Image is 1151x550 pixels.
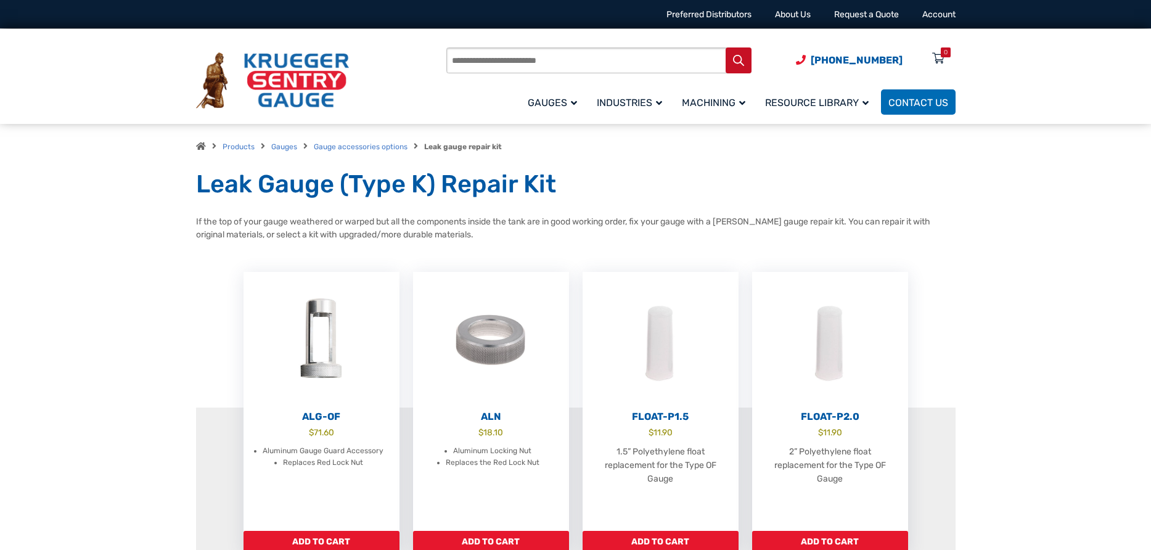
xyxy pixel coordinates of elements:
a: Preferred Distributors [666,9,752,20]
strong: Leak gauge repair kit [424,142,502,151]
li: Aluminum Locking Nut [453,445,531,458]
a: Account [922,9,956,20]
div: 0 [944,47,948,57]
li: Aluminum Gauge Guard Accessory [263,445,383,458]
span: $ [478,427,483,437]
p: If the top of your gauge weathered or warped but all the components inside the tank are in good w... [196,215,956,241]
bdi: 11.90 [649,427,673,437]
a: Request a Quote [834,9,899,20]
li: Replaces Red Lock Nut [283,457,363,469]
a: Contact Us [881,89,956,115]
img: ALN [413,272,569,408]
span: $ [309,427,314,437]
img: ALG-OF [244,272,399,408]
p: 2” Polyethylene float replacement for the Type OF Gauge [764,445,896,486]
span: Industries [597,97,662,109]
a: Resource Library [758,88,881,117]
span: $ [818,427,823,437]
h2: ALG-OF [244,411,399,423]
img: Float-P [752,272,908,408]
a: Industries [589,88,674,117]
a: Products [223,142,255,151]
span: Resource Library [765,97,869,109]
img: Float-P1.5 [583,272,739,408]
a: Phone Number (920) 434-8860 [796,52,903,68]
a: Float-P1.5 $11.90 1.5” Polyethylene float replacement for the Type OF Gauge [583,272,739,531]
span: Gauges [528,97,577,109]
span: [PHONE_NUMBER] [811,54,903,66]
a: About Us [775,9,811,20]
h1: Leak Gauge (Type K) Repair Kit [196,169,956,200]
bdi: 11.90 [818,427,842,437]
img: Krueger Sentry Gauge [196,52,349,109]
span: Contact Us [888,97,948,109]
span: Machining [682,97,745,109]
a: Machining [674,88,758,117]
a: Gauges [520,88,589,117]
p: 1.5” Polyethylene float replacement for the Type OF Gauge [595,445,726,486]
a: ALG-OF $71.60 Aluminum Gauge Guard Accessory Replaces Red Lock Nut [244,272,399,531]
a: Float-P2.0 $11.90 2” Polyethylene float replacement for the Type OF Gauge [752,272,908,531]
bdi: 18.10 [478,427,503,437]
h2: Float-P2.0 [752,411,908,423]
h2: ALN [413,411,569,423]
li: Replaces the Red Lock Nut [446,457,539,469]
a: Gauge accessories options [314,142,408,151]
span: $ [649,427,653,437]
a: ALN $18.10 Aluminum Locking Nut Replaces the Red Lock Nut [413,272,569,531]
h2: Float-P1.5 [583,411,739,423]
bdi: 71.60 [309,427,334,437]
a: Gauges [271,142,297,151]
